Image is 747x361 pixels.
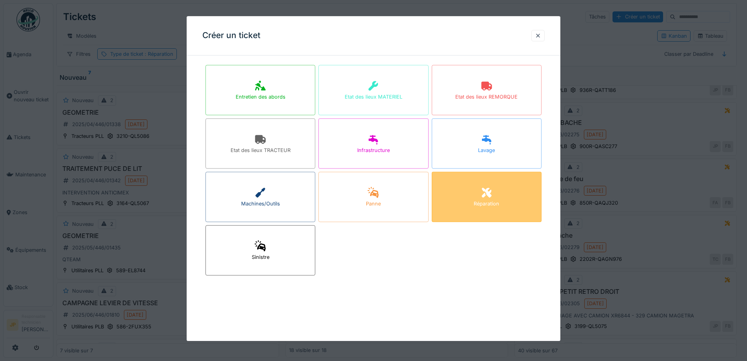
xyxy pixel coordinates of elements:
[252,254,269,261] div: Sinistre
[236,93,285,101] div: Entretien des abords
[474,200,499,208] div: Réparation
[345,93,402,101] div: Etat des lieux MATERIEL
[231,147,291,154] div: Etat des lieux TRACTEUR
[366,200,381,208] div: Panne
[455,93,518,101] div: Etat des lieux REMORQUE
[478,147,495,154] div: Lavage
[202,31,260,40] h3: Créer un ticket
[241,200,280,208] div: Machines/Outils
[357,147,390,154] div: Infrastructure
